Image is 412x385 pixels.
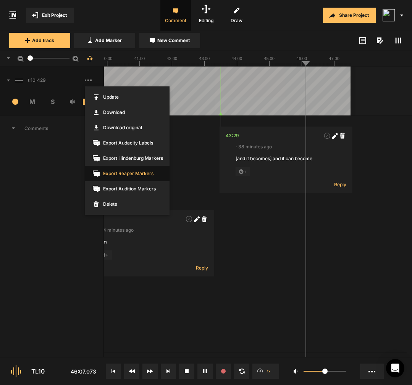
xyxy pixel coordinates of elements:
[85,89,170,105] span: Update
[85,197,170,212] span: Delete
[85,120,170,135] a: Download original
[85,105,170,120] a: Download
[85,166,170,181] span: Export Reaper Markers
[85,151,170,166] span: Export Hindenburg Markers
[85,181,170,197] span: Export Audition Markers
[85,135,170,151] span: Export Audacity Labels
[386,359,404,377] div: Open Intercom Messenger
